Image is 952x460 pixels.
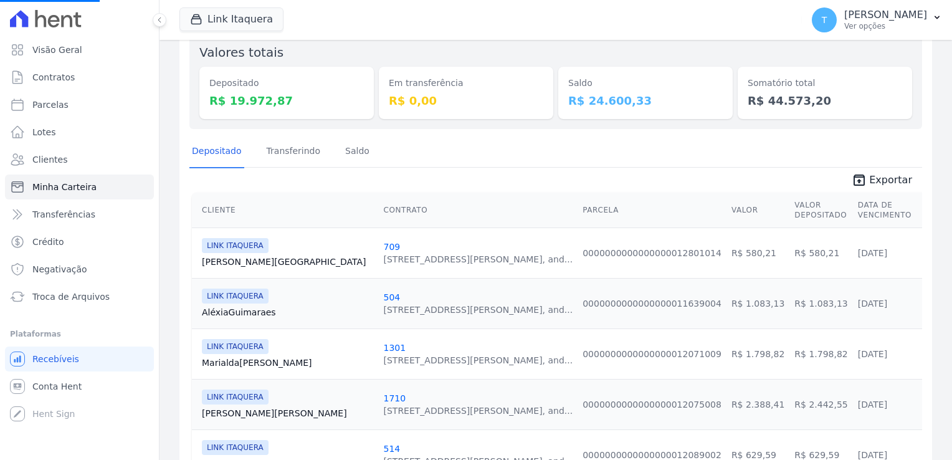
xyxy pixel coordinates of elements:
th: Contrato [378,193,578,228]
a: Transferências [5,202,154,227]
dt: Saldo [568,77,723,90]
a: [DATE] [858,349,887,359]
a: 0000000000000000012801014 [583,248,721,258]
a: 0000000000000000011639004 [583,299,721,309]
button: T [PERSON_NAME] Ver opções [802,2,952,37]
a: Lotes [5,120,154,145]
span: Clientes [32,153,67,166]
a: [DATE] [921,248,951,258]
span: Conta Hent [32,380,82,393]
span: Recebíveis [32,353,79,365]
a: 0000000000000000012089002 [583,450,721,460]
a: [DATE] [858,450,887,460]
span: Visão Geral [32,44,82,56]
a: Parcelas [5,92,154,117]
th: Data de Vencimento [853,193,916,228]
a: [DATE] [921,299,951,309]
a: 1710 [383,393,406,403]
div: [STREET_ADDRESS][PERSON_NAME], and... [383,253,573,266]
span: LINK ITAQUERA [202,339,269,354]
dt: Em transferência [389,77,543,90]
a: Recebíveis [5,347,154,371]
a: [DATE] [921,450,951,460]
td: R$ 1.083,13 [789,278,852,328]
dd: R$ 24.600,33 [568,92,723,109]
div: [STREET_ADDRESS][PERSON_NAME], and... [383,304,573,316]
a: 504 [383,292,400,302]
a: Crédito [5,229,154,254]
span: Exportar [869,173,912,188]
a: [DATE] [921,349,951,359]
a: [DATE] [858,400,887,410]
a: Depositado [189,136,244,168]
span: Lotes [32,126,56,138]
a: Transferindo [264,136,323,168]
span: Transferências [32,208,95,221]
span: LINK ITAQUERA [202,238,269,253]
td: R$ 2.388,41 [726,379,789,429]
i: unarchive [852,173,867,188]
span: LINK ITAQUERA [202,289,269,304]
a: 709 [383,242,400,252]
td: R$ 1.083,13 [726,278,789,328]
td: R$ 1.798,82 [789,328,852,379]
a: [PERSON_NAME][GEOGRAPHIC_DATA] [202,256,373,268]
a: [DATE] [858,248,887,258]
span: Negativação [32,263,87,276]
div: [STREET_ADDRESS][PERSON_NAME], and... [383,354,573,367]
label: Valores totais [199,45,283,60]
p: [PERSON_NAME] [844,9,927,21]
span: Minha Carteira [32,181,97,193]
span: Parcelas [32,98,69,111]
a: 0000000000000000012071009 [583,349,721,359]
th: Parcela [578,193,726,228]
a: Contratos [5,65,154,90]
span: LINK ITAQUERA [202,390,269,405]
dd: R$ 0,00 [389,92,543,109]
dd: R$ 44.573,20 [748,92,902,109]
a: unarchive Exportar [842,173,922,190]
span: Troca de Arquivos [32,290,110,303]
td: R$ 580,21 [726,228,789,278]
td: R$ 1.798,82 [726,328,789,379]
dt: Depositado [209,77,364,90]
a: Marialda[PERSON_NAME] [202,357,373,369]
p: Ver opções [844,21,927,31]
div: Plataformas [10,327,149,342]
td: R$ 2.442,55 [789,379,852,429]
a: 514 [383,444,400,454]
button: Link Itaquera [179,7,283,31]
a: Conta Hent [5,374,154,399]
a: Saldo [343,136,372,168]
a: AléxiaGuimaraes [202,306,373,319]
a: [DATE] [858,299,887,309]
div: [STREET_ADDRESS][PERSON_NAME], and... [383,405,573,417]
th: Cliente [192,193,378,228]
dt: Somatório total [748,77,902,90]
a: [DATE] [921,400,951,410]
a: 1301 [383,343,406,353]
a: Clientes [5,147,154,172]
a: Troca de Arquivos [5,284,154,309]
span: LINK ITAQUERA [202,440,269,455]
th: Valor [726,193,789,228]
span: Crédito [32,236,64,248]
span: Contratos [32,71,75,84]
a: 0000000000000000012075008 [583,400,721,410]
td: R$ 580,21 [789,228,852,278]
a: [PERSON_NAME][PERSON_NAME] [202,407,373,419]
a: Minha Carteira [5,175,154,199]
a: Visão Geral [5,37,154,62]
th: Valor Depositado [789,193,852,228]
a: Negativação [5,257,154,282]
dd: R$ 19.972,87 [209,92,364,109]
span: T [822,16,827,24]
